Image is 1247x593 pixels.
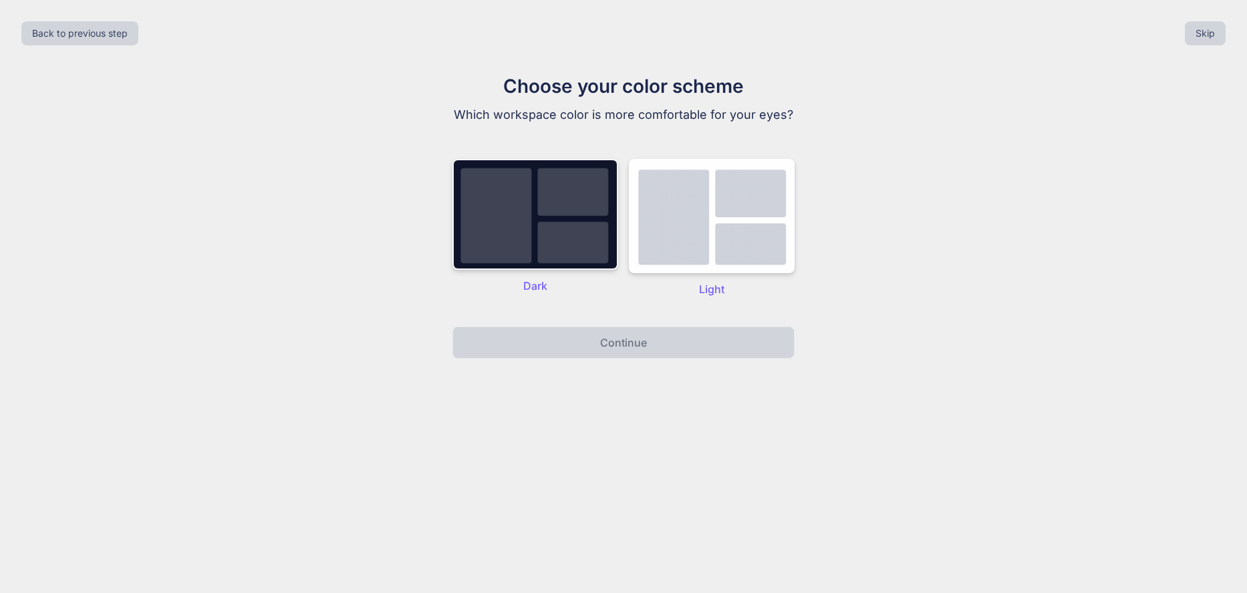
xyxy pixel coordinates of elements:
h1: Choose your color scheme [399,72,848,100]
button: Continue [452,327,795,359]
p: Dark [452,278,618,294]
img: dark [452,159,618,270]
p: Continue [600,335,647,351]
button: Skip [1185,21,1226,45]
img: dark [629,159,795,273]
button: Back to previous step [21,21,138,45]
p: Light [629,281,795,297]
p: Which workspace color is more comfortable for your eyes? [399,106,848,124]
